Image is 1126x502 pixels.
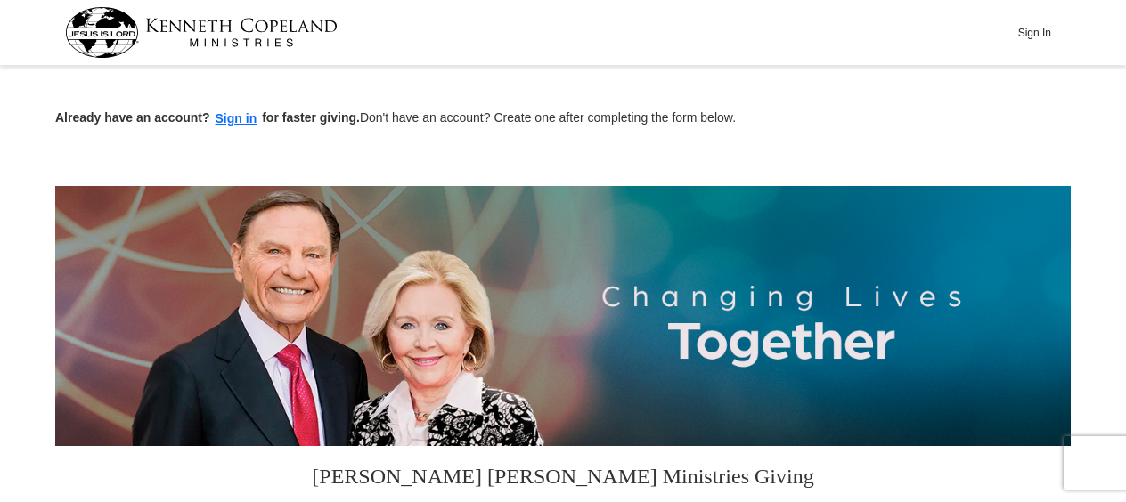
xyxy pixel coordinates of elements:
[55,109,1071,129] p: Don't have an account? Create one after completing the form below.
[65,7,338,58] img: kcm-header-logo.svg
[55,110,360,125] strong: Already have an account? for faster giving.
[1008,19,1061,46] button: Sign In
[210,109,263,129] button: Sign in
